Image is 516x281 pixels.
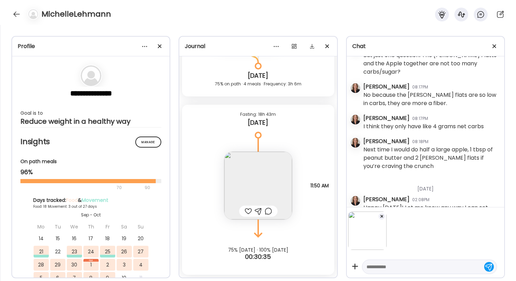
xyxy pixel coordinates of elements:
div: [DATE] [188,119,328,127]
h4: MichelleLehmann [42,9,111,20]
div: 19 [117,233,132,244]
div: Oct [83,259,99,262]
img: avatars%2FOBFS3SlkXLf3tw0VcKDc4a7uuG83 [351,138,360,148]
img: bg-avatar-default.svg [28,9,38,19]
div: Happy [DATE]! Let me know any way I can set you up for the weekend! [363,204,499,220]
div: [DATE] [188,72,328,80]
h2: Insights [20,137,161,147]
div: 08:17PM [412,115,428,122]
div: 24 [83,246,99,257]
div: 75% [DATE] · 100% [DATE] [179,247,337,253]
div: 23 [67,246,82,257]
img: images%2FuGs4GHY6P2h9D2gO3yt7zJo8fKt1%2FC1WQGwJiDG0nZBBhIKnh%2FwstWH5lMrnHN0wDQlelJ_240 [348,212,387,250]
img: avatars%2FOBFS3SlkXLf3tw0VcKDc4a7uuG83 [351,115,360,124]
div: Profile [18,42,164,50]
div: Reduce weight in a healthy way [20,117,161,125]
div: Sep - Oct [33,212,149,218]
div: Fr [100,221,115,233]
div: 17 [83,233,99,244]
div: 70 [20,184,143,192]
div: [PERSON_NAME] [363,114,409,122]
div: 02:08PM [412,197,429,203]
div: Food: 18 Movement: 3 out of 27 days [33,204,149,209]
div: Goal is to [20,109,161,117]
div: 3 [117,259,132,271]
img: bg-avatar-default.svg [81,65,101,86]
div: 00:30:35 [179,253,337,261]
div: [PERSON_NAME] [363,137,409,146]
div: Next time I would do half a large apple, 1 tbsp of peanut butter and 2 [PERSON_NAME] flats if you... [363,146,499,170]
div: No because the [PERSON_NAME] flats are so low in carbs, they are more a fiber. [363,91,499,107]
span: Movement [82,197,108,204]
div: 27 [133,246,148,257]
div: Su [133,221,148,233]
div: Mo [34,221,49,233]
div: We [67,221,82,233]
div: 29 [50,259,65,271]
div: Sa [117,221,132,233]
div: 90 [144,184,151,192]
div: Chat [352,42,499,50]
div: 18 [100,233,115,244]
div: But just one question. The [PERSON_NAME] Flatts and the Apple together are not too many carbs/sugar? [363,51,499,76]
div: 20 [133,233,148,244]
div: 08:18PM [412,139,428,145]
span: Food [66,197,78,204]
div: Journal [185,42,331,50]
div: [PERSON_NAME] [363,83,409,91]
span: 11:50 AM [310,182,329,189]
div: 4 [133,259,148,271]
div: 21 [34,246,49,257]
div: 75% on path · 4 meals · Frequency: 3h 6m [188,80,328,88]
div: [PERSON_NAME] [363,195,409,204]
div: 2 [100,259,115,271]
div: Tu [50,221,65,233]
div: 15 [50,233,65,244]
div: 08:17PM [412,84,428,90]
img: images%2FuGs4GHY6P2h9D2gO3yt7zJo8fKt1%2FC1WQGwJiDG0nZBBhIKnh%2FwstWH5lMrnHN0wDQlelJ_240 [224,152,292,219]
img: avatars%2FOBFS3SlkXLf3tw0VcKDc4a7uuG83 [351,196,360,206]
div: [DATE] [363,177,499,195]
img: avatars%2FOBFS3SlkXLf3tw0VcKDc4a7uuG83 [351,83,360,93]
div: 96% [20,168,161,176]
div: 22 [50,246,65,257]
div: I think they only have like 4 grams net carbs [363,122,484,131]
div: Days tracked: & [33,197,149,204]
div: 14 [34,233,49,244]
div: 25 [100,246,115,257]
div: 16 [67,233,82,244]
div: 1 [83,259,99,271]
div: 26 [117,246,132,257]
div: 28 [34,259,49,271]
div: Manage [135,137,161,148]
div: Fasting: 18h 43m [188,110,328,119]
div: Th [83,221,99,233]
div: On path meals [20,158,161,165]
div: 30 [67,259,82,271]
